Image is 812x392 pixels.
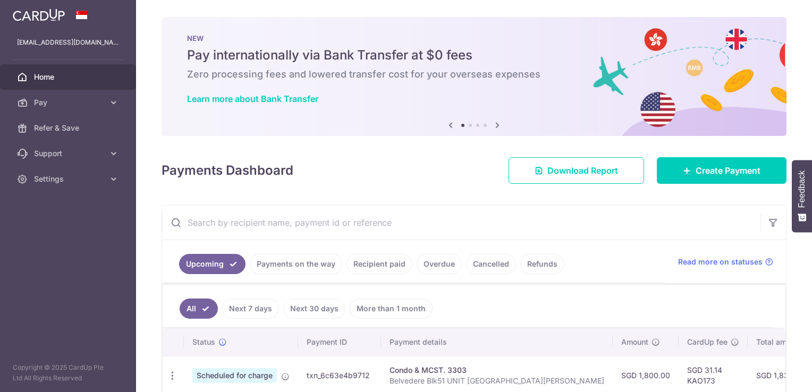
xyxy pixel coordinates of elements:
p: [EMAIL_ADDRESS][DOMAIN_NAME] [17,37,119,48]
span: CardUp fee [687,337,728,347]
span: Status [192,337,215,347]
p: Belvedere Blk51 UNIT [GEOGRAPHIC_DATA][PERSON_NAME] [390,376,604,386]
a: Download Report [509,157,644,184]
a: Next 7 days [222,299,279,319]
a: More than 1 month [350,299,433,319]
span: Home [34,72,104,82]
a: Upcoming [179,254,246,274]
a: Refunds [520,254,564,274]
a: Payments on the way [250,254,342,274]
img: CardUp [13,8,65,21]
h4: Payments Dashboard [162,161,293,180]
span: Pay [34,97,104,108]
span: Feedback [797,171,807,208]
th: Payment details [381,328,613,356]
a: Recipient paid [346,254,412,274]
div: Condo & MCST. 3303 [390,365,604,376]
span: Support [34,148,104,159]
a: Overdue [417,254,462,274]
a: Learn more about Bank Transfer [187,93,318,104]
p: NEW [187,34,761,42]
a: Next 30 days [283,299,345,319]
span: Download Report [547,164,618,177]
a: Read more on statuses [678,257,773,267]
button: Feedback - Show survey [792,160,812,232]
th: Payment ID [298,328,381,356]
span: Amount [621,337,648,347]
h5: Pay internationally via Bank Transfer at $0 fees [187,47,761,64]
h6: Zero processing fees and lowered transfer cost for your overseas expenses [187,68,761,81]
span: Refer & Save [34,123,104,133]
input: Search by recipient name, payment id or reference [162,206,760,240]
a: Create Payment [657,157,786,184]
a: All [180,299,218,319]
span: Scheduled for charge [192,368,277,383]
span: Create Payment [696,164,760,177]
span: Total amt. [756,337,791,347]
span: Settings [34,174,104,184]
img: Bank transfer banner [162,17,786,136]
span: Read more on statuses [678,257,763,267]
a: Cancelled [466,254,516,274]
